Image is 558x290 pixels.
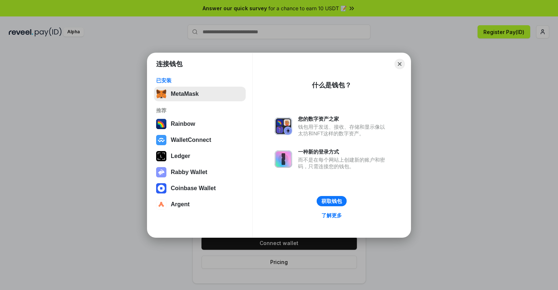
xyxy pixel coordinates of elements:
div: 已安装 [156,77,244,84]
button: Close [395,59,405,69]
button: Coinbase Wallet [154,181,246,196]
button: Ledger [154,149,246,163]
img: svg+xml,%3Csvg%20width%3D%22120%22%20height%3D%22120%22%20viewBox%3D%220%200%20120%20120%22%20fil... [156,119,166,129]
button: Rainbow [154,117,246,131]
a: 了解更多 [317,211,346,220]
div: 了解更多 [321,212,342,219]
button: Rabby Wallet [154,165,246,180]
div: 推荐 [156,107,244,114]
div: MetaMask [171,91,199,97]
div: 钱包用于发送、接收、存储和显示像以太坊和NFT这样的数字资产。 [298,124,389,137]
div: 而不是在每个网站上创建新的账户和密码，只需连接您的钱包。 [298,157,389,170]
img: svg+xml,%3Csvg%20width%3D%2228%22%20height%3D%2228%22%20viewBox%3D%220%200%2028%2028%22%20fill%3D... [156,183,166,193]
div: 一种新的登录方式 [298,148,389,155]
div: Rainbow [171,121,195,127]
h1: 连接钱包 [156,60,182,68]
img: svg+xml,%3Csvg%20width%3D%2228%22%20height%3D%2228%22%20viewBox%3D%220%200%2028%2028%22%20fill%3D... [156,135,166,145]
button: WalletConnect [154,133,246,147]
img: svg+xml,%3Csvg%20xmlns%3D%22http%3A%2F%2Fwww.w3.org%2F2000%2Fsvg%22%20fill%3D%22none%22%20viewBox... [275,150,292,168]
div: Argent [171,201,190,208]
img: svg+xml,%3Csvg%20xmlns%3D%22http%3A%2F%2Fwww.w3.org%2F2000%2Fsvg%22%20width%3D%2228%22%20height%3... [156,151,166,161]
img: svg+xml,%3Csvg%20fill%3D%22none%22%20height%3D%2233%22%20viewBox%3D%220%200%2035%2033%22%20width%... [156,89,166,99]
div: Coinbase Wallet [171,185,216,192]
img: svg+xml,%3Csvg%20xmlns%3D%22http%3A%2F%2Fwww.w3.org%2F2000%2Fsvg%22%20fill%3D%22none%22%20viewBox... [275,117,292,135]
img: svg+xml,%3Csvg%20width%3D%2228%22%20height%3D%2228%22%20viewBox%3D%220%200%2028%2028%22%20fill%3D... [156,199,166,210]
div: 获取钱包 [321,198,342,204]
div: 您的数字资产之家 [298,116,389,122]
div: WalletConnect [171,137,211,143]
img: svg+xml,%3Csvg%20xmlns%3D%22http%3A%2F%2Fwww.w3.org%2F2000%2Fsvg%22%20fill%3D%22none%22%20viewBox... [156,167,166,177]
button: 获取钱包 [317,196,347,206]
div: 什么是钱包？ [312,81,351,90]
div: Ledger [171,153,190,159]
button: Argent [154,197,246,212]
button: MetaMask [154,87,246,101]
div: Rabby Wallet [171,169,207,176]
